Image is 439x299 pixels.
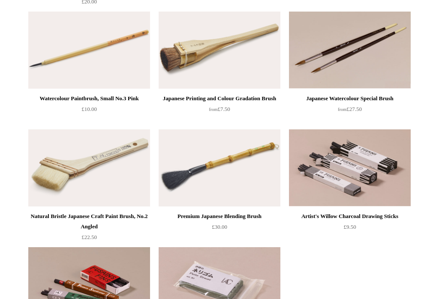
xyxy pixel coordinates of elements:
[159,12,280,89] img: Japanese Printing and Colour Gradation Brush
[159,129,280,206] img: Premium Japanese Blending Brush
[291,93,409,104] div: Japanese Watercolour Special Brush
[289,12,411,89] a: Japanese Watercolour Special Brush Japanese Watercolour Special Brush
[289,129,411,206] img: Artist's Willow Charcoal Drawing Sticks
[28,12,150,89] a: Watercolour Paintbrush, Small No.3 Pink Watercolour Paintbrush, Small No.3 Pink
[30,93,148,104] div: Watercolour Paintbrush, Small No.3 Pink
[209,106,230,112] span: £7.50
[28,129,150,206] img: Natural Bristle Japanese Craft Paint Brush, No.2 Angled
[159,129,280,206] a: Premium Japanese Blending Brush Premium Japanese Blending Brush
[291,211,409,221] div: Artist's Willow Charcoal Drawing Sticks
[289,129,411,206] a: Artist's Willow Charcoal Drawing Sticks Artist's Willow Charcoal Drawing Sticks
[161,211,278,221] div: Premium Japanese Blending Brush
[289,12,411,89] img: Japanese Watercolour Special Brush
[338,106,362,112] span: £27.50
[30,211,148,232] div: Natural Bristle Japanese Craft Paint Brush, No.2 Angled
[338,107,346,112] span: from
[159,12,280,89] a: Japanese Printing and Colour Gradation Brush Japanese Printing and Colour Gradation Brush
[159,93,280,129] a: Japanese Printing and Colour Gradation Brush from£7.50
[212,224,227,230] span: £30.00
[81,234,97,240] span: £22.50
[289,93,411,129] a: Japanese Watercolour Special Brush from£27.50
[28,12,150,89] img: Watercolour Paintbrush, Small No.3 Pink
[28,93,150,129] a: Watercolour Paintbrush, Small No.3 Pink £10.00
[161,93,278,104] div: Japanese Printing and Colour Gradation Brush
[343,224,356,230] span: £9.50
[209,107,217,112] span: from
[28,211,150,246] a: Natural Bristle Japanese Craft Paint Brush, No.2 Angled £22.50
[81,106,97,112] span: £10.00
[28,129,150,206] a: Natural Bristle Japanese Craft Paint Brush, No.2 Angled Natural Bristle Japanese Craft Paint Brus...
[159,211,280,246] a: Premium Japanese Blending Brush £30.00
[289,211,411,246] a: Artist's Willow Charcoal Drawing Sticks £9.50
